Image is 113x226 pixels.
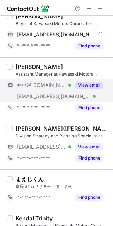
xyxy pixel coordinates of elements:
[75,143,103,150] button: Reveal Button
[17,144,66,150] span: [EMAIL_ADDRESS][DOMAIN_NAME]
[17,93,90,100] span: [EMAIL_ADDRESS][DOMAIN_NAME]
[16,133,109,139] div: Division Stratedy and Planning Specialist at Kawasaki Motors Corp., U.S.A.
[17,82,66,88] span: ***@[DOMAIN_NAME]
[16,176,44,183] div: まえじくん
[75,82,103,89] button: Reveal Button
[16,125,109,132] div: [PERSON_NAME]([PERSON_NAME]
[16,63,63,70] div: [PERSON_NAME]
[16,13,63,20] div: [PERSON_NAME]
[17,31,95,38] span: [EMAIL_ADDRESS][DOMAIN_NAME]
[16,20,109,27] div: Buyer at Kawasaki Motors Corporation [GEOGRAPHIC_DATA]
[16,183,109,190] div: 班長 at カワサキモータース㈱
[75,42,103,49] button: Reveal Button
[75,104,103,111] button: Reveal Button
[16,71,109,77] div: Assistant Manager at Kawasaki Motors Corporation [GEOGRAPHIC_DATA]
[7,4,49,13] img: ContactOut v5.3.10
[75,155,103,162] button: Reveal Button
[75,194,103,201] button: Reveal Button
[16,215,53,222] div: Kendal Trinity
